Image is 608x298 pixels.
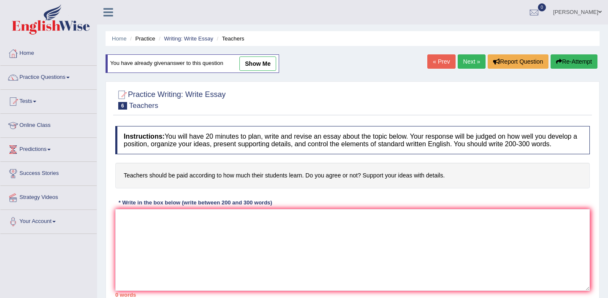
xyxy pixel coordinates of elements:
[551,54,597,69] button: Re-Attempt
[112,35,127,42] a: Home
[0,114,97,135] a: Online Class
[538,3,546,11] span: 0
[115,199,275,207] div: * Write in the box below (write between 200 and 300 words)
[0,138,97,159] a: Predictions
[128,35,155,43] li: Practice
[427,54,455,69] a: « Prev
[0,210,97,231] a: Your Account
[118,102,127,110] span: 6
[0,42,97,63] a: Home
[129,102,158,110] small: Teachers
[0,66,97,87] a: Practice Questions
[458,54,486,69] a: Next »
[239,56,276,71] a: show me
[124,133,165,140] b: Instructions:
[115,126,590,154] h4: You will have 20 minutes to plan, write and revise an essay about the topic below. Your response ...
[115,163,590,188] h4: Teachers should be paid according to how much their students learn. Do you agree or not? Support ...
[215,35,244,43] li: Teachers
[0,162,97,183] a: Success Stories
[0,90,97,111] a: Tests
[164,35,213,42] a: Writing: Write Essay
[115,89,225,110] h2: Practice Writing: Write Essay
[488,54,548,69] button: Report Question
[0,186,97,207] a: Strategy Videos
[106,54,279,73] div: You have already given answer to this question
